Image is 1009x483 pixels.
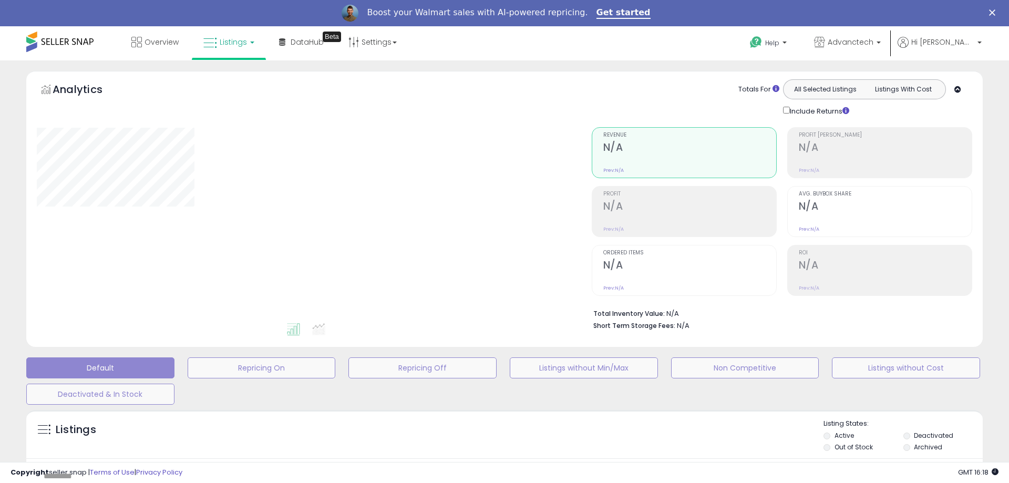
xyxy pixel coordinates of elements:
a: DataHub [271,26,332,58]
small: Prev: N/A [603,167,624,173]
small: Prev: N/A [799,167,819,173]
button: Listings without Cost [832,357,980,378]
button: Listings without Min/Max [510,357,658,378]
a: Advanctech [806,26,889,60]
strong: Copyright [11,467,49,477]
b: Total Inventory Value: [593,309,665,318]
span: ROI [799,250,972,256]
div: seller snap | | [11,468,182,478]
h2: N/A [799,259,972,273]
span: Hi [PERSON_NAME] [911,37,974,47]
div: Include Returns [775,105,862,117]
span: Avg. Buybox Share [799,191,972,197]
small: Prev: N/A [799,285,819,291]
a: Help [742,28,797,60]
span: N/A [677,321,689,331]
a: Settings [341,26,405,58]
span: Advanctech [828,37,873,47]
button: All Selected Listings [786,83,864,96]
div: Tooltip anchor [323,32,341,42]
div: Close [989,9,1000,16]
span: Profit [603,191,776,197]
h2: N/A [603,259,776,273]
span: DataHub [291,37,324,47]
a: Hi [PERSON_NAME] [898,37,982,60]
span: Help [765,38,779,47]
button: Deactivated & In Stock [26,384,174,405]
button: Default [26,357,174,378]
button: Repricing On [188,357,336,378]
a: Overview [123,26,187,58]
h2: N/A [799,200,972,214]
span: Overview [145,37,179,47]
h2: N/A [603,141,776,156]
img: Profile image for Adrian [342,5,358,22]
div: Boost your Walmart sales with AI-powered repricing. [367,7,588,18]
a: Listings [195,26,262,58]
small: Prev: N/A [799,226,819,232]
h2: N/A [603,200,776,214]
span: Ordered Items [603,250,776,256]
i: Get Help [749,36,763,49]
small: Prev: N/A [603,285,624,291]
h5: Analytics [53,82,123,99]
button: Listings With Cost [864,83,942,96]
button: Non Competitive [671,357,819,378]
span: Revenue [603,132,776,138]
span: Profit [PERSON_NAME] [799,132,972,138]
span: Listings [220,37,247,47]
b: Short Term Storage Fees: [593,321,675,330]
button: Repricing Off [348,357,497,378]
h2: N/A [799,141,972,156]
small: Prev: N/A [603,226,624,232]
div: Totals For [738,85,779,95]
li: N/A [593,306,964,319]
a: Get started [596,7,651,19]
